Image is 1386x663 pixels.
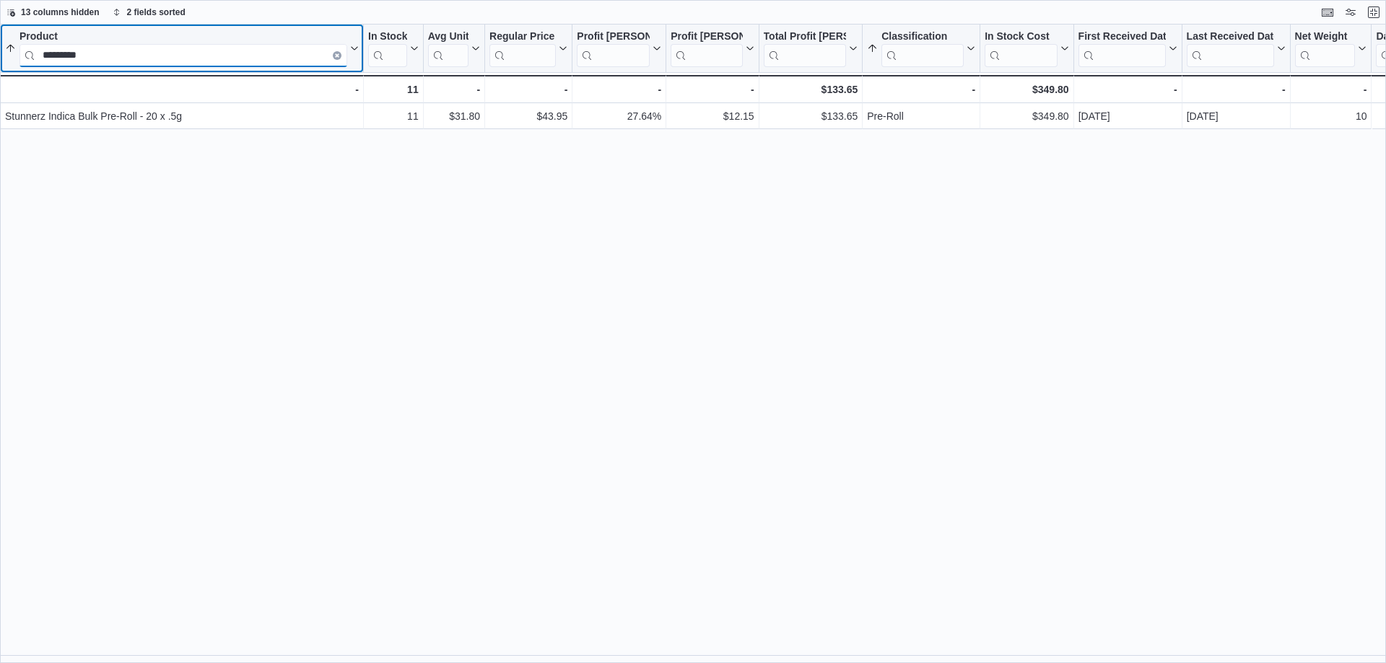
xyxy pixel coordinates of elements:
[1342,4,1359,21] button: Display options
[1187,107,1286,125] div: [DATE]
[985,30,1057,44] div: In Stock Cost
[1187,30,1274,67] div: Last Received Date
[985,81,1068,98] div: $349.80
[1078,107,1177,125] div: [DATE]
[985,30,1068,67] button: In Stock Cost
[671,30,742,67] div: Profit Margin ($)
[1319,4,1336,21] button: Keyboard shortcuts
[764,30,847,67] div: Total Profit Margin ($)
[127,6,186,18] span: 2 fields sorted
[368,30,407,44] div: In Stock Qty
[985,107,1068,125] div: $349.80
[867,107,975,125] div: Pre-Roll
[368,30,419,67] button: In Stock Qty
[1295,107,1367,125] div: 10
[764,30,847,44] div: Total Profit [PERSON_NAME] ($)
[1295,81,1367,98] div: -
[489,30,556,44] div: Regular Price
[1295,30,1356,44] div: Net Weight
[489,30,567,67] button: Regular Price
[577,30,650,44] div: Profit [PERSON_NAME] (%)
[881,30,964,44] div: Classification
[428,107,480,125] div: $31.80
[368,107,419,125] div: 11
[333,51,341,60] button: Clear input
[428,30,468,44] div: Avg Unit Cost In Stock
[577,107,661,125] div: 27.64%
[107,4,191,21] button: 2 fields sorted
[1187,30,1286,67] button: Last Received Date
[671,30,754,67] button: Profit [PERSON_NAME] ($)
[1,4,105,21] button: 13 columns hidden
[1295,30,1356,67] div: Net Weight
[5,30,359,67] button: ProductClear input
[428,81,480,98] div: -
[19,30,347,67] div: Product
[867,81,975,98] div: -
[671,107,754,125] div: $12.15
[489,30,556,67] div: Regular Price
[577,30,661,67] button: Profit [PERSON_NAME] (%)
[489,81,567,98] div: -
[368,81,419,98] div: 11
[1078,30,1177,67] button: First Received Date
[1078,81,1177,98] div: -
[985,30,1057,67] div: In Stock Cost
[1078,30,1166,44] div: First Received Date
[368,30,407,67] div: In Stock Qty
[1295,30,1367,67] button: Net Weight
[764,81,858,98] div: $133.65
[671,30,742,44] div: Profit [PERSON_NAME] ($)
[4,81,359,98] div: -
[428,30,468,67] div: Avg Unit Cost In Stock
[577,81,661,98] div: -
[764,107,858,125] div: $133.65
[1187,81,1286,98] div: -
[867,30,975,67] button: Classification
[671,81,754,98] div: -
[881,30,964,67] div: Classification
[21,6,100,18] span: 13 columns hidden
[1365,4,1382,21] button: Exit fullscreen
[5,107,359,125] div: Stunnerz Indica Bulk Pre-Roll - 20 x .5g
[764,30,858,67] button: Total Profit [PERSON_NAME] ($)
[19,30,347,44] div: Product
[489,107,567,125] div: $43.95
[1078,30,1166,67] div: First Received Date
[577,30,650,67] div: Profit Margin (%)
[1187,30,1274,44] div: Last Received Date
[428,30,480,67] button: Avg Unit Cost In Stock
